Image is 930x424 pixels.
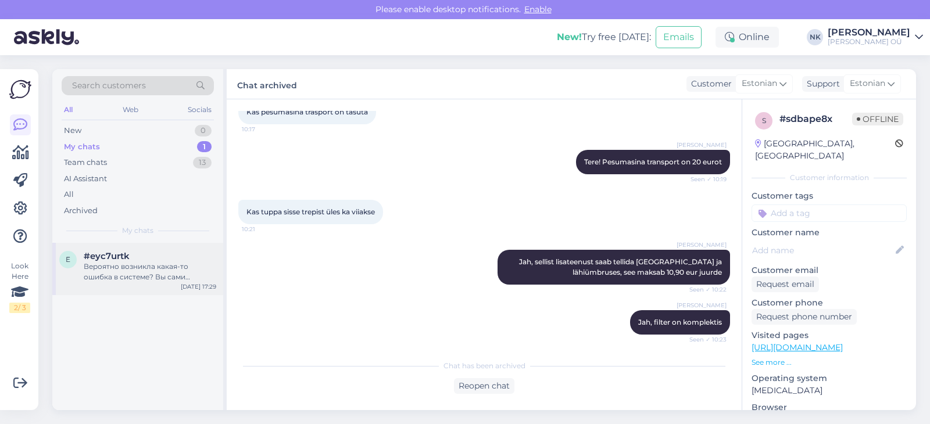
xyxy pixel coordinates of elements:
b: New! [557,31,582,42]
p: Customer email [752,264,907,276]
div: Try free [DATE]: [557,30,651,44]
p: See more ... [752,357,907,368]
span: Jah, sellist lisateenust saab tellida [GEOGRAPHIC_DATA] ja lähiümbruses, see maksab 10,90 eur juurde [519,257,724,276]
p: Browser [752,401,907,414]
div: Вероятно возникла какая-то ошибка в системе? Вы сами сказали, что карту не приняли [84,261,216,282]
p: Visited pages [752,329,907,342]
div: [GEOGRAPHIC_DATA], [GEOGRAPHIC_DATA] [755,138,895,162]
div: 0 [195,125,212,136]
div: My chats [64,141,100,153]
div: All [62,102,75,117]
span: [PERSON_NAME] [677,141,727,149]
span: e [66,255,70,264]
div: AI Assistant [64,173,107,185]
span: #eyc7urtk [84,251,130,261]
span: Search customers [72,80,146,92]
div: # sdbape8x [779,112,852,126]
button: Emails [656,26,702,48]
p: Customer tags [752,190,907,202]
div: Reopen chat [454,378,514,394]
div: Request phone number [752,309,857,325]
span: Chat has been archived [443,361,525,371]
span: 10:17 [242,125,285,134]
span: Kas pesumasina trasport on tasuta [246,107,368,116]
div: Online [716,27,779,48]
a: [PERSON_NAME][PERSON_NAME] OÜ [828,28,923,46]
p: [MEDICAL_DATA] [752,385,907,397]
p: Customer phone [752,297,907,309]
span: Offline [852,113,903,125]
span: [PERSON_NAME] [677,301,727,310]
div: [PERSON_NAME] [828,28,910,37]
span: My chats [122,225,153,236]
span: Enable [521,4,555,15]
span: Kas tuppa sisse trepist üles ka viiakse [246,207,375,216]
span: 10:21 [242,225,285,233]
label: Chat archived [237,76,297,92]
span: Estonian [742,77,777,90]
div: Socials [185,102,214,117]
span: Seen ✓ 10:22 [683,285,727,294]
div: New [64,125,81,136]
img: Askly Logo [9,78,31,100]
div: Customer information [752,173,907,183]
span: s [762,116,766,125]
div: 2 / 3 [9,303,30,313]
div: Team chats [64,157,107,168]
a: [URL][DOMAIN_NAME] [752,342,843,353]
div: Look Here [9,261,30,313]
p: Operating system [752,372,907,385]
span: Seen ✓ 10:23 [683,335,727,344]
span: [PERSON_NAME] [677,240,727,249]
div: [PERSON_NAME] OÜ [828,37,910,46]
div: 1 [197,141,212,153]
div: Support [802,78,840,90]
input: Add a tag [752,204,907,222]
div: Customer [686,78,732,90]
span: Estonian [850,77,885,90]
div: 13 [193,157,212,168]
input: Add name [752,244,893,257]
p: Customer name [752,227,907,239]
div: Web [120,102,141,117]
span: Seen ✓ 10:19 [683,175,727,184]
span: Jah, filter on komplektis [638,318,722,326]
div: [DATE] 17:29 [181,282,216,291]
div: NK [807,29,823,45]
div: All [64,189,74,200]
span: Tere! Pesumasina transport on 20 eurot [584,157,722,166]
div: Request email [752,276,819,292]
div: Archived [64,205,98,217]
